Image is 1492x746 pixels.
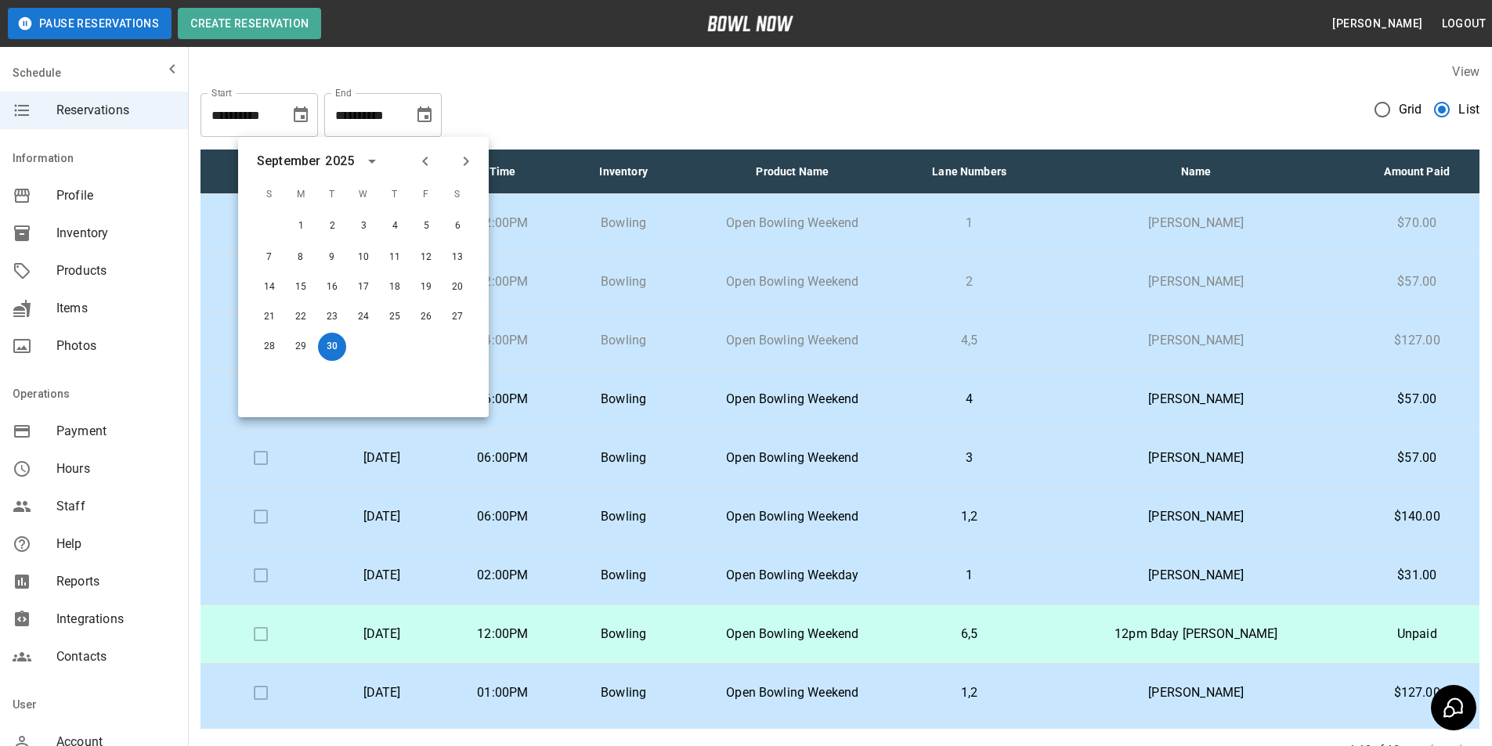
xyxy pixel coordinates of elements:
[1050,390,1342,409] p: [PERSON_NAME]
[913,390,1025,409] p: 4
[576,214,671,232] p: Bowling
[696,331,888,350] p: Open Bowling Weekend
[696,272,888,291] p: Open Bowling Weekend
[412,303,440,331] button: Sep 26, 2025
[1367,566,1467,585] p: $31.00
[455,272,551,291] p: 02:00PM
[443,243,471,272] button: Sep 13, 2025
[325,152,354,171] div: 2025
[576,331,671,350] p: Bowling
[56,186,175,205] span: Profile
[56,497,175,516] span: Staff
[56,224,175,243] span: Inventory
[1367,214,1467,232] p: $70.00
[318,333,346,361] button: Sep 30, 2025
[349,243,378,272] button: Sep 10, 2025
[1367,683,1467,702] p: $127.00
[913,449,1025,467] p: 3
[255,243,284,272] button: Sep 7, 2025
[576,566,671,585] p: Bowling
[56,337,175,355] span: Photos
[913,214,1025,232] p: 1
[455,390,551,409] p: 06:00PM
[1326,9,1429,38] button: [PERSON_NAME]
[696,449,888,467] p: Open Bowling Weekend
[1050,683,1342,702] p: [PERSON_NAME]
[257,152,320,171] div: September
[1050,449,1342,467] p: [PERSON_NAME]
[334,683,429,702] p: [DATE]
[318,303,346,331] button: Sep 23, 2025
[455,449,551,467] p: 06:00PM
[255,179,284,211] span: S
[8,8,172,39] button: Pause Reservations
[576,390,671,409] p: Bowling
[200,150,321,194] th: Check In
[412,243,440,272] button: Sep 12, 2025
[56,299,175,318] span: Items
[287,243,315,272] button: Sep 8, 2025
[287,179,315,211] span: M
[1050,331,1342,350] p: [PERSON_NAME]
[913,331,1025,350] p: 4,5
[455,507,551,526] p: 06:00PM
[1050,566,1342,585] p: [PERSON_NAME]
[913,683,1025,702] p: 1,2
[1038,150,1354,194] th: Name
[349,273,378,301] button: Sep 17, 2025
[576,449,671,467] p: Bowling
[349,303,378,331] button: Sep 24, 2025
[1050,625,1342,643] p: 12pm Bday [PERSON_NAME]
[455,214,551,232] p: 12:00PM
[913,566,1025,585] p: 1
[255,333,284,361] button: Sep 28, 2025
[1367,507,1467,526] p: $140.00
[1367,625,1467,643] p: Unpaid
[576,507,671,526] p: Bowling
[455,683,551,702] p: 01:00PM
[444,212,472,240] button: Sep 6, 2025
[1399,100,1422,119] span: Grid
[1458,100,1479,119] span: List
[1050,214,1342,232] p: [PERSON_NAME]
[56,459,175,478] span: Hours
[443,179,471,211] span: S
[413,212,441,240] button: Sep 5, 2025
[56,572,175,591] span: Reports
[381,273,409,301] button: Sep 18, 2025
[334,566,429,585] p: [DATE]
[453,148,479,175] button: Next month
[255,273,284,301] button: Sep 14, 2025
[1367,390,1467,409] p: $57.00
[696,566,888,585] p: Open Bowling Weekday
[56,610,175,629] span: Integrations
[287,273,315,301] button: Sep 15, 2025
[1367,272,1467,291] p: $57.00
[696,625,888,643] p: Open Bowling Weekend
[287,212,316,240] button: Sep 1, 2025
[1050,272,1342,291] p: [PERSON_NAME]
[455,566,551,585] p: 02:00PM
[409,99,440,131] button: Choose date, selected date is Sep 30, 2025
[381,212,410,240] button: Sep 4, 2025
[56,647,175,666] span: Contacts
[381,303,409,331] button: Sep 25, 2025
[318,243,346,272] button: Sep 9, 2025
[334,507,429,526] p: [DATE]
[56,535,175,553] span: Help
[913,507,1025,526] p: 1,2
[1367,331,1467,350] p: $127.00
[178,8,321,39] button: Create Reservation
[285,99,316,131] button: Choose date, selected date is Aug 31, 2025
[319,212,347,240] button: Sep 2, 2025
[455,331,551,350] p: 04:00PM
[412,273,440,301] button: Sep 19, 2025
[443,303,471,331] button: Sep 27, 2025
[684,150,901,194] th: Product Name
[1452,64,1479,79] label: View
[443,273,471,301] button: Sep 20, 2025
[1050,507,1342,526] p: [PERSON_NAME]
[412,179,440,211] span: F
[56,261,175,280] span: Products
[576,272,671,291] p: Bowling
